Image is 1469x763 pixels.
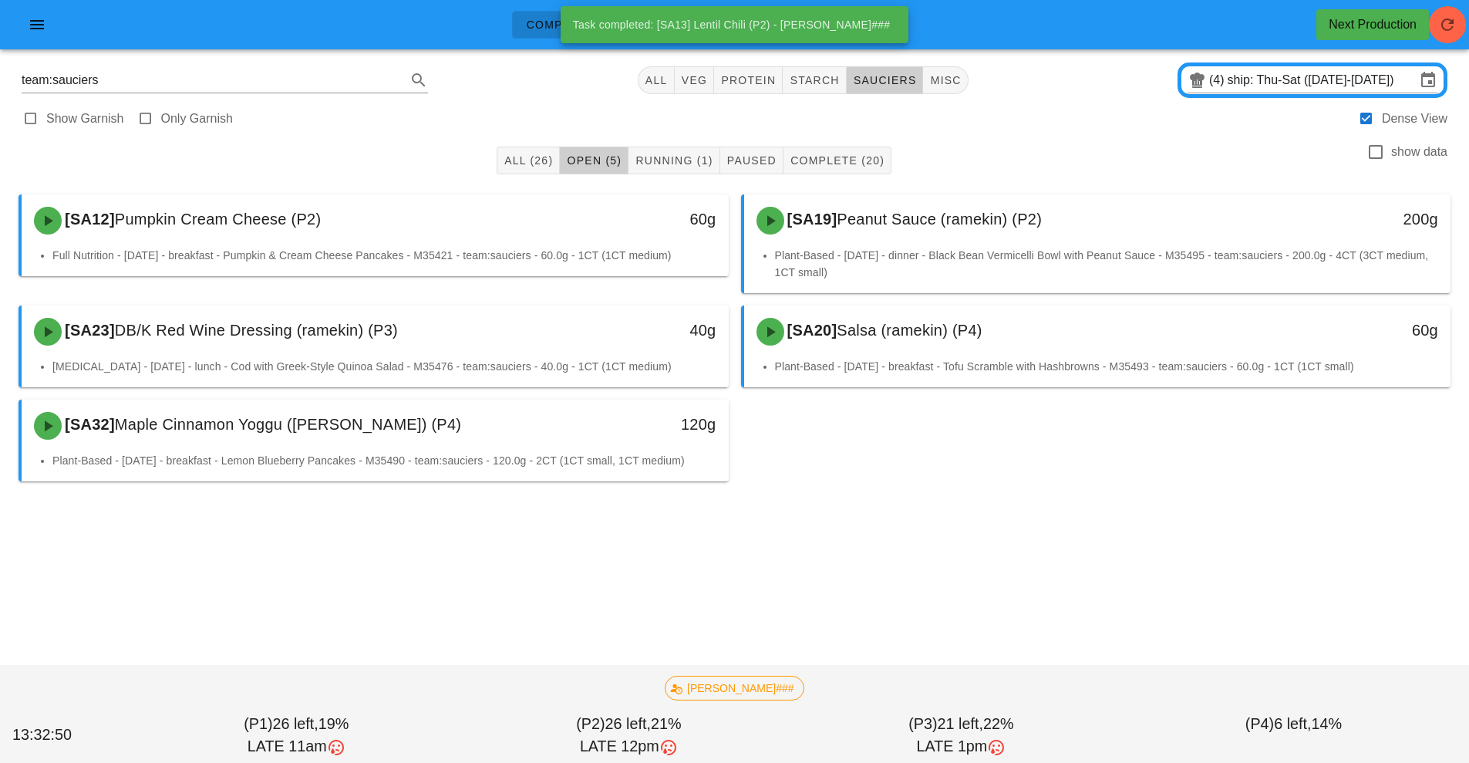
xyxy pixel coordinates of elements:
span: veg [681,74,708,86]
span: [SA23] [62,322,115,339]
span: protein [720,74,776,86]
span: Complete (20) [790,154,884,167]
span: DB/K Red Wine Dressing (ramekin) (P3) [115,322,398,339]
button: sauciers [847,66,924,94]
span: misc [929,74,961,86]
button: Running (1) [628,147,719,174]
span: Pumpkin Cream Cheese (P2) [115,211,321,228]
span: All [645,74,668,86]
div: 40g [559,318,716,343]
li: Plant-Based - [DATE] - dinner - Black Bean Vermicelli Bowl with Peanut Sauce - M35495 - team:sauc... [775,247,1439,281]
div: 120g [559,412,716,437]
label: show data [1391,144,1447,160]
span: Open (5) [566,154,622,167]
li: Plant-Based - [DATE] - breakfast - Tofu Scramble with Hashbrowns - M35493 - team:sauciers - 60.0g... [775,358,1439,375]
button: Paused [720,147,783,174]
span: All (26) [504,154,553,167]
a: Component Tasks [512,11,661,39]
button: misc [923,66,968,94]
li: Plant-Based - [DATE] - breakfast - Lemon Blueberry Pancakes - M35490 - team:sauciers - 120.0g - 2... [52,452,716,469]
span: Paused [726,154,777,167]
span: [SA19] [784,211,837,228]
span: Running (1) [635,154,713,167]
span: Salsa (ramekin) (P4) [837,322,982,339]
span: [SA20] [784,322,837,339]
label: Only Garnish [161,111,233,127]
li: [MEDICAL_DATA] - [DATE] - lunch - Cod with Greek-Style Quinoa Salad - M35476 - team:sauciers - 40... [52,358,716,375]
button: Open (5) [560,147,628,174]
span: sauciers [853,74,917,86]
div: Next Production [1329,15,1417,34]
span: Peanut Sauce (ramekin) (P2) [837,211,1042,228]
label: Show Garnish [46,111,124,127]
span: Maple Cinnamon Yoggu ([PERSON_NAME]) (P4) [115,416,461,433]
span: Component Tasks [525,19,648,31]
div: 60g [559,207,716,231]
span: [SA12] [62,211,115,228]
div: 200g [1282,207,1438,231]
span: starch [789,74,839,86]
button: protein [714,66,783,94]
button: All (26) [497,147,560,174]
button: Complete (20) [783,147,891,174]
button: veg [675,66,715,94]
div: 60g [1282,318,1438,343]
div: (4) [1209,73,1228,88]
label: Dense View [1382,111,1447,127]
button: All [638,66,675,94]
button: starch [783,66,846,94]
span: [SA32] [62,416,115,433]
li: Full Nutrition - [DATE] - breakfast - Pumpkin & Cream Cheese Pancakes - M35421 - team:sauciers - ... [52,247,716,264]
